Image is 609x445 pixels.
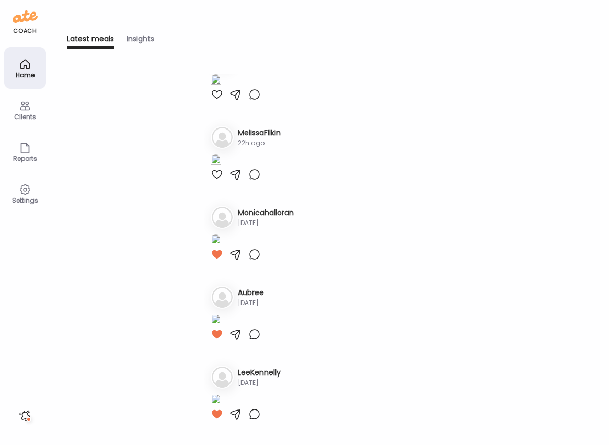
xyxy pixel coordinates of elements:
div: 22h ago [238,138,281,148]
div: coach [13,27,37,36]
div: [DATE] [238,298,264,308]
img: bg-avatar-default.svg [212,367,233,388]
div: Clients [6,113,44,120]
div: Insights [127,33,154,49]
img: images%2FdT6ontL06Vd1sxj5TUS71aUiQca2%2F3Pgf1v0S12ksF268Y06I%2FwcTEQqjstNym8rZEL2Vm_1080 [211,394,221,408]
h3: Monicahalloran [238,207,294,218]
h3: MelissaFilkin [238,127,281,138]
img: bg-avatar-default.svg [212,287,233,308]
div: [DATE] [238,218,294,228]
img: bg-avatar-default.svg [212,127,233,148]
img: bg-avatar-default.svg [212,207,233,228]
div: [DATE] [238,378,281,388]
img: images%2F4j2I8B7zxuQiuyUIKoidyYMBaxh2%2FP45yeaNyNkSagSldxXCe%2FZgRsFGkkNRiwmsBDsjOt_1080 [211,234,221,248]
img: images%2FlgJLgQZAQxY3slk2NlWcDn7l6023%2FPP6RbsDDsH942sRXpYV2%2FLkUHTmchqMZPRNUpajfs_1080 [211,314,221,328]
img: images%2FaM4020AQPxe0cfd4jBQLltyMoUE3%2FsmiYP3pGCOhCMRZtTR4O%2FGYXo81IEhoVHz78H9Kiw_1080 [211,154,221,168]
h3: Aubree [238,287,264,298]
div: Reports [6,155,44,162]
img: ate [13,8,38,25]
img: images%2F3uhfZ2PFGJZYrMrxNNuwAN7HSJX2%2FTero4a3T2H4nQasUfDO8%2FvgleVTHgbQQANamcvCbE_1080 [211,74,221,88]
div: Settings [6,197,44,204]
div: Home [6,72,44,78]
h3: LeeKennelly [238,367,281,378]
div: Latest meals [67,33,114,49]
